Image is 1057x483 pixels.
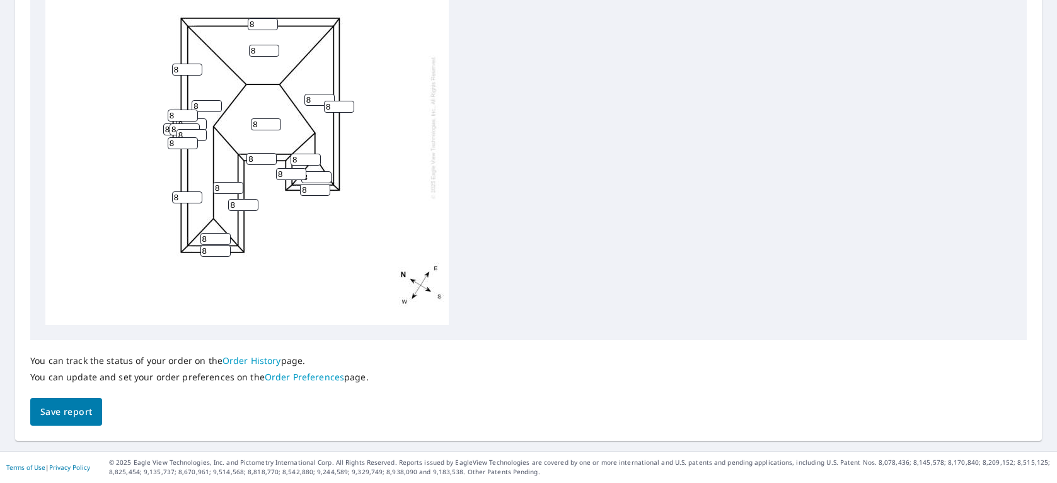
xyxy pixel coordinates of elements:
[49,463,90,472] a: Privacy Policy
[30,372,369,383] p: You can update and set your order preferences on the page.
[6,463,45,472] a: Terms of Use
[222,355,281,367] a: Order History
[30,355,369,367] p: You can track the status of your order on the page.
[30,398,102,426] button: Save report
[6,463,90,471] p: |
[109,458,1051,477] p: © 2025 Eagle View Technologies, Inc. and Pictometry International Corp. All Rights Reserved. Repo...
[40,404,92,420] span: Save report
[265,371,344,383] a: Order Preferences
